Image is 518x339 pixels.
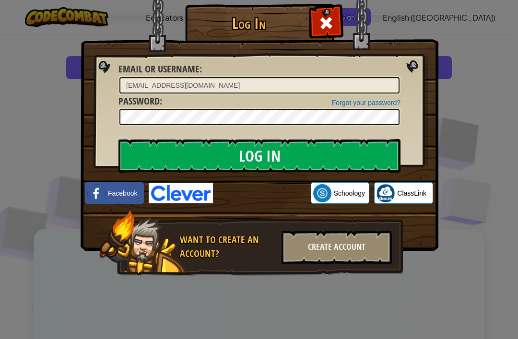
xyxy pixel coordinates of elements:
[118,62,202,76] label: :
[87,184,106,202] img: facebook_small.png
[118,94,162,108] label: :
[397,188,426,198] span: ClassLink
[377,184,395,202] img: classlink-logo-small.png
[282,231,392,264] div: Create Account
[213,183,311,204] iframe: Sign in with Google Button
[149,183,213,203] img: clever-logo-blue.png
[188,15,310,32] h1: Log In
[180,233,276,260] div: Want to create an account?
[321,10,508,141] iframe: Sign in with Google Dialog
[118,94,160,107] span: Password
[118,62,200,75] span: Email or Username
[118,139,400,173] input: Log In
[334,188,365,198] span: Schoology
[218,183,306,204] div: Sign in with Google. Opens in new tab
[108,188,137,198] span: Facebook
[313,184,331,202] img: schoology.png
